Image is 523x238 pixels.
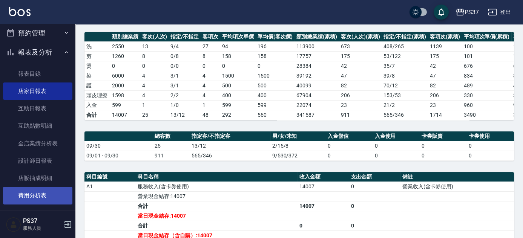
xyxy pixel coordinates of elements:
[84,51,110,61] td: 剪
[339,51,382,61] td: 175
[298,201,349,211] td: 14007
[339,41,382,51] td: 673
[382,61,428,71] td: 35 / 7
[110,100,140,110] td: 599
[201,51,220,61] td: 8
[339,90,382,100] td: 206
[382,51,428,61] td: 53 / 122
[339,71,382,81] td: 47
[294,71,339,81] td: 39192
[294,41,339,51] td: 113900
[420,141,467,151] td: 0
[428,41,462,51] td: 1139
[220,110,256,120] td: 292
[84,61,110,71] td: 燙
[136,221,298,230] td: 合計
[256,81,295,90] td: 500
[420,151,467,160] td: 0
[373,141,420,151] td: 0
[190,131,270,141] th: 指定客/不指定客
[201,100,220,110] td: 1
[298,182,349,191] td: 14007
[3,65,72,82] a: 報表目錄
[428,71,462,81] td: 47
[339,100,382,110] td: 23
[256,51,295,61] td: 158
[23,217,61,225] h5: PS37
[349,201,400,211] td: 0
[349,172,400,182] th: 支出金額
[201,32,220,42] th: 客項次
[270,151,326,160] td: 9/530/372
[485,5,514,19] button: 登出
[467,151,514,160] td: 0
[3,169,72,187] a: 店販抽成明細
[110,32,140,42] th: 類別總業績
[84,100,110,110] td: 入金
[84,151,153,160] td: 09/01 - 09/30
[462,51,512,61] td: 101
[84,172,136,182] th: 科目編號
[201,71,220,81] td: 4
[169,51,201,61] td: 0 / 8
[110,110,140,120] td: 14007
[434,5,449,20] button: save
[136,191,298,201] td: 營業現金結存:14007
[428,90,462,100] td: 206
[294,32,339,42] th: 類別總業績(累積)
[294,110,339,120] td: 341587
[462,32,512,42] th: 平均項次單價(累積)
[136,182,298,191] td: 服務收入(含卡券使用)
[339,110,382,120] td: 911
[339,81,382,90] td: 82
[169,71,201,81] td: 3 / 1
[400,172,514,182] th: 備註
[428,81,462,90] td: 82
[3,135,72,152] a: 全店業績分析表
[23,225,61,232] p: 服務人員
[467,131,514,141] th: 卡券使用
[190,141,270,151] td: 13/12
[294,90,339,100] td: 67904
[169,90,201,100] td: 2 / 2
[256,41,295,51] td: 196
[382,41,428,51] td: 408 / 265
[256,100,295,110] td: 599
[462,110,512,120] td: 3490
[169,100,201,110] td: 1 / 0
[110,51,140,61] td: 1260
[256,110,295,120] td: 560
[201,110,220,120] td: 48
[136,201,298,211] td: 合計
[169,61,201,71] td: 0 / 0
[3,152,72,169] a: 設計師日報表
[140,32,169,42] th: 客次(人次)
[465,8,479,17] div: PS37
[140,51,169,61] td: 8
[270,141,326,151] td: 2/15/8
[428,51,462,61] td: 175
[294,51,339,61] td: 17757
[84,182,136,191] td: A1
[153,151,190,160] td: 911
[428,100,462,110] td: 23
[220,41,256,51] td: 94
[110,61,140,71] td: 0
[462,71,512,81] td: 834
[140,110,169,120] td: 25
[256,71,295,81] td: 1500
[428,32,462,42] th: 客項次(累積)
[3,43,72,62] button: 報表及分析
[140,41,169,51] td: 13
[326,141,373,151] td: 0
[326,131,373,141] th: 入金儲值
[382,100,428,110] td: 21 / 2
[153,131,190,141] th: 總客數
[220,32,256,42] th: 平均項次單價
[6,217,21,232] img: Person
[84,81,110,90] td: 護
[382,81,428,90] td: 70 / 12
[294,81,339,90] td: 40099
[349,221,400,230] td: 0
[220,81,256,90] td: 500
